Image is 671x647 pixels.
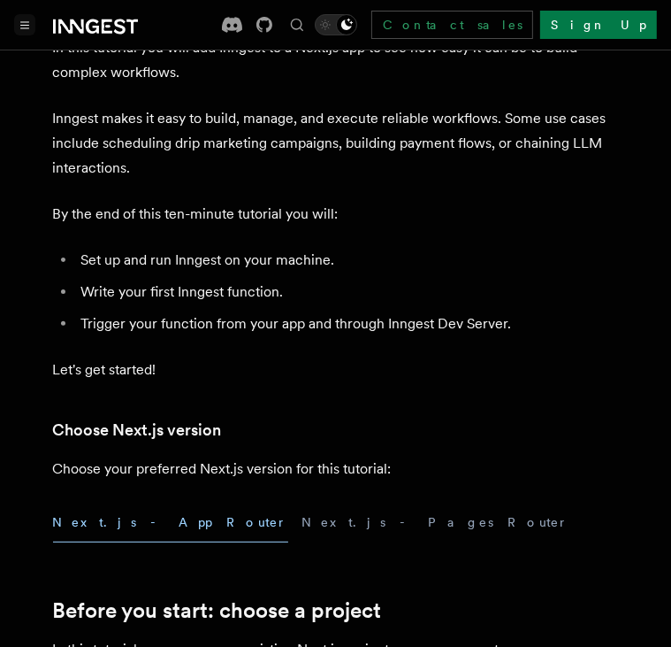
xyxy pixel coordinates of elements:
[76,312,619,336] li: Trigger your function from your app and through Inngest Dev Server.
[76,280,619,304] li: Write your first Inngest function.
[53,457,619,481] p: Choose your preferred Next.js version for this tutorial:
[53,202,619,227] p: By the end of this ten-minute tutorial you will:
[540,11,657,39] a: Sign Up
[53,418,222,443] a: Choose Next.js version
[76,248,619,273] li: Set up and run Inngest on your machine.
[14,14,35,35] button: Toggle navigation
[286,14,308,35] button: Find something...
[53,35,619,85] p: In this tutorial you will add Inngest to a Next.js app to see how easy it can be to build complex...
[315,14,357,35] button: Toggle dark mode
[53,106,619,181] p: Inngest makes it easy to build, manage, and execute reliable workflows. Some use cases include sc...
[371,11,533,39] a: Contact sales
[302,503,569,543] button: Next.js - Pages Router
[53,358,619,382] p: Let's get started!
[53,503,288,543] button: Next.js - App Router
[53,598,382,623] a: Before you start: choose a project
